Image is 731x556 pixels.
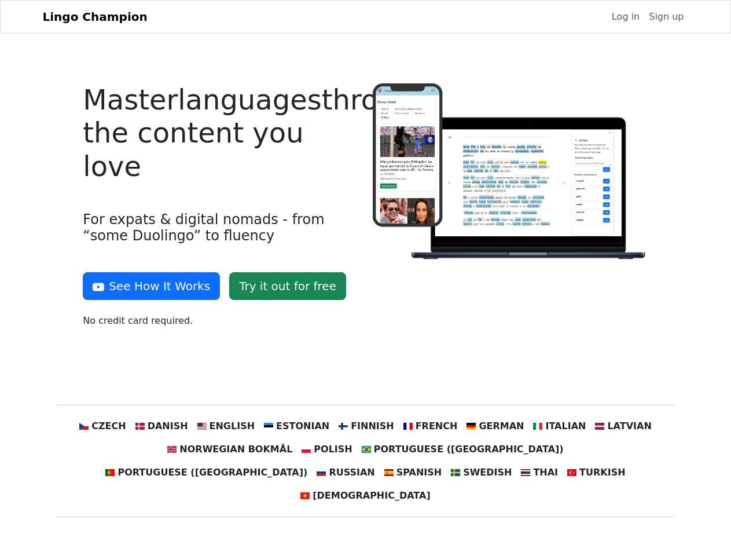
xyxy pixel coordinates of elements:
img: dk.svg [135,422,145,431]
img: no.svg [167,445,177,454]
img: fr.svg [403,422,413,431]
button: See How It Works [83,272,220,300]
img: it.svg [533,422,542,431]
p: No credit card required. [83,314,358,328]
img: pt.svg [105,468,115,477]
a: Lingo Champion [43,5,148,28]
span: English [210,419,255,433]
h4: For expats & digital nomads - from “some Duolingo” to fluency [83,211,358,245]
span: Portuguese ([GEOGRAPHIC_DATA]) [117,466,307,480]
span: Thai [533,466,558,480]
span: Norwegian Bokmål [179,442,292,456]
span: Latvian [607,419,651,433]
span: Finnish [351,419,394,433]
img: vn.svg [300,491,310,500]
img: ru.svg [317,468,326,477]
span: [DEMOGRAPHIC_DATA] [313,489,430,503]
img: br.svg [362,445,371,454]
img: ee.svg [264,422,273,431]
span: Czech [91,419,126,433]
img: cz.svg [79,422,89,431]
a: Try it out for free [229,272,346,300]
span: Russian [329,466,374,480]
span: French [416,419,458,433]
img: tr.svg [567,468,576,477]
span: Swedish [463,466,512,480]
span: Estonian [276,419,329,433]
img: us.svg [197,422,207,431]
span: Italian [545,419,586,433]
img: pl.svg [302,445,311,454]
img: es.svg [384,468,394,477]
span: Polish [314,442,352,456]
span: Spanish [396,466,442,480]
span: Danish [148,419,188,433]
img: de.svg [466,422,476,431]
h4: Master languages through the content you love [83,83,358,184]
img: lv.svg [595,422,604,431]
img: th.svg [521,468,530,477]
span: German [479,419,524,433]
img: se.svg [451,468,460,477]
a: Log in [607,5,644,28]
img: Logo [373,83,648,262]
img: fi.svg [339,422,348,431]
span: Portuguese ([GEOGRAPHIC_DATA]) [374,442,564,456]
span: Turkish [579,466,626,480]
a: Sign up [644,5,688,28]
